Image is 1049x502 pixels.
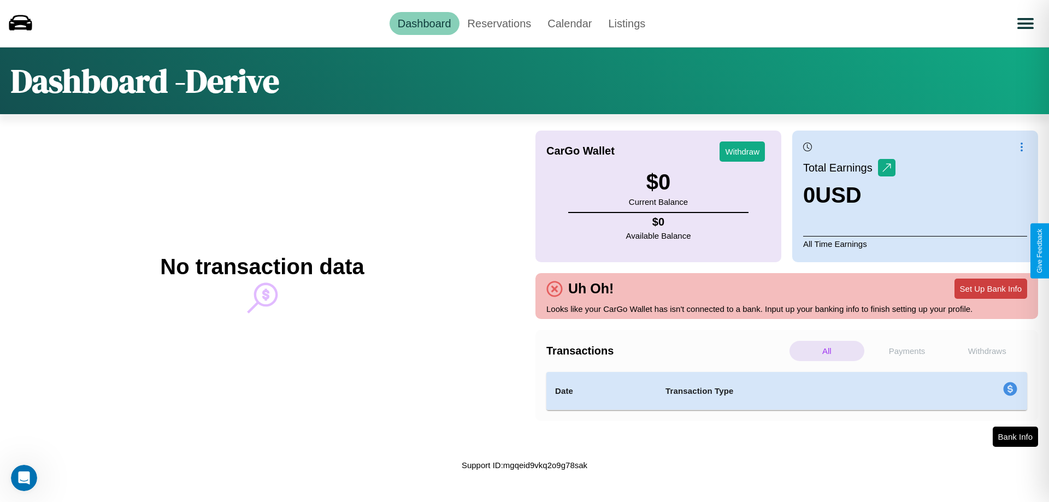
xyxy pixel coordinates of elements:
[390,12,459,35] a: Dashboard
[546,145,615,157] h4: CarGo Wallet
[1036,229,1044,273] div: Give Feedback
[1010,8,1041,39] button: Open menu
[462,458,587,473] p: Support ID: mgqeid9vkq2o9g78sak
[629,194,688,209] p: Current Balance
[539,12,600,35] a: Calendar
[11,58,279,103] h1: Dashboard - Derive
[563,281,619,297] h4: Uh Oh!
[11,465,37,491] iframe: Intercom live chat
[546,302,1027,316] p: Looks like your CarGo Wallet has isn't connected to a bank. Input up your banking info to finish ...
[546,372,1027,410] table: simple table
[665,385,914,398] h4: Transaction Type
[629,170,688,194] h3: $ 0
[546,345,787,357] h4: Transactions
[870,341,945,361] p: Payments
[720,141,765,162] button: Withdraw
[160,255,364,279] h2: No transaction data
[993,427,1038,447] button: Bank Info
[555,385,648,398] h4: Date
[626,228,691,243] p: Available Balance
[950,341,1024,361] p: Withdraws
[459,12,540,35] a: Reservations
[803,158,878,178] p: Total Earnings
[600,12,653,35] a: Listings
[803,236,1027,251] p: All Time Earnings
[626,216,691,228] h4: $ 0
[954,279,1027,299] button: Set Up Bank Info
[789,341,864,361] p: All
[803,183,895,208] h3: 0 USD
